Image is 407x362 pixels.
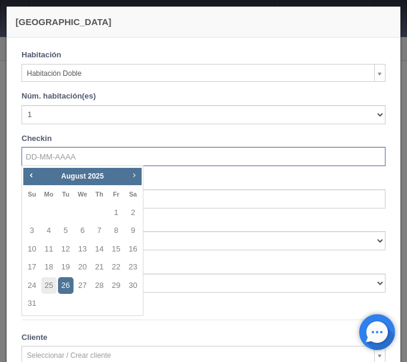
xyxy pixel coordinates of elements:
[108,241,124,258] a: 15
[22,189,385,208] input: DD-MM-AAAA
[58,241,74,258] a: 12
[129,170,139,180] span: Next
[26,170,36,180] span: Prev
[22,50,61,61] label: Habitación
[108,222,124,240] a: 8
[13,332,56,343] label: Cliente
[108,204,124,222] a: 1
[125,222,140,240] a: 9
[58,259,74,276] a: 19
[16,16,391,28] h4: [GEOGRAPHIC_DATA]
[58,222,74,240] a: 5
[108,259,124,276] a: 22
[125,241,140,258] a: 16
[91,277,107,294] a: 28
[22,302,385,320] legend: Datos del Cliente
[129,191,137,198] span: Saturday
[24,259,39,276] a: 17
[27,65,369,82] span: Habitación Doble
[113,191,120,198] span: Friday
[41,222,57,240] a: 4
[22,147,385,166] input: DD-MM-AAAA
[24,241,39,258] a: 10
[125,204,140,222] a: 2
[75,241,90,258] a: 13
[75,222,90,240] a: 6
[24,295,39,312] a: 31
[22,91,96,102] label: Núm. habitación(es)
[91,222,107,240] a: 7
[75,277,90,294] a: 27
[24,222,39,240] a: 3
[41,241,57,258] a: 11
[96,191,103,198] span: Thursday
[41,277,57,294] a: 25
[78,191,87,198] span: Wednesday
[44,191,54,198] span: Monday
[58,277,74,294] a: 26
[125,277,140,294] a: 30
[24,277,39,294] a: 24
[91,241,107,258] a: 14
[75,259,90,276] a: 20
[61,172,85,180] span: August
[25,169,38,182] a: Prev
[62,191,69,198] span: Tuesday
[22,64,385,82] a: Habitación Doble
[28,191,36,198] span: Sunday
[91,259,107,276] a: 21
[108,277,124,294] a: 29
[41,259,57,276] a: 18
[22,133,52,145] label: Checkin
[88,172,104,180] span: 2025
[127,169,140,182] a: Next
[125,259,140,276] a: 23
